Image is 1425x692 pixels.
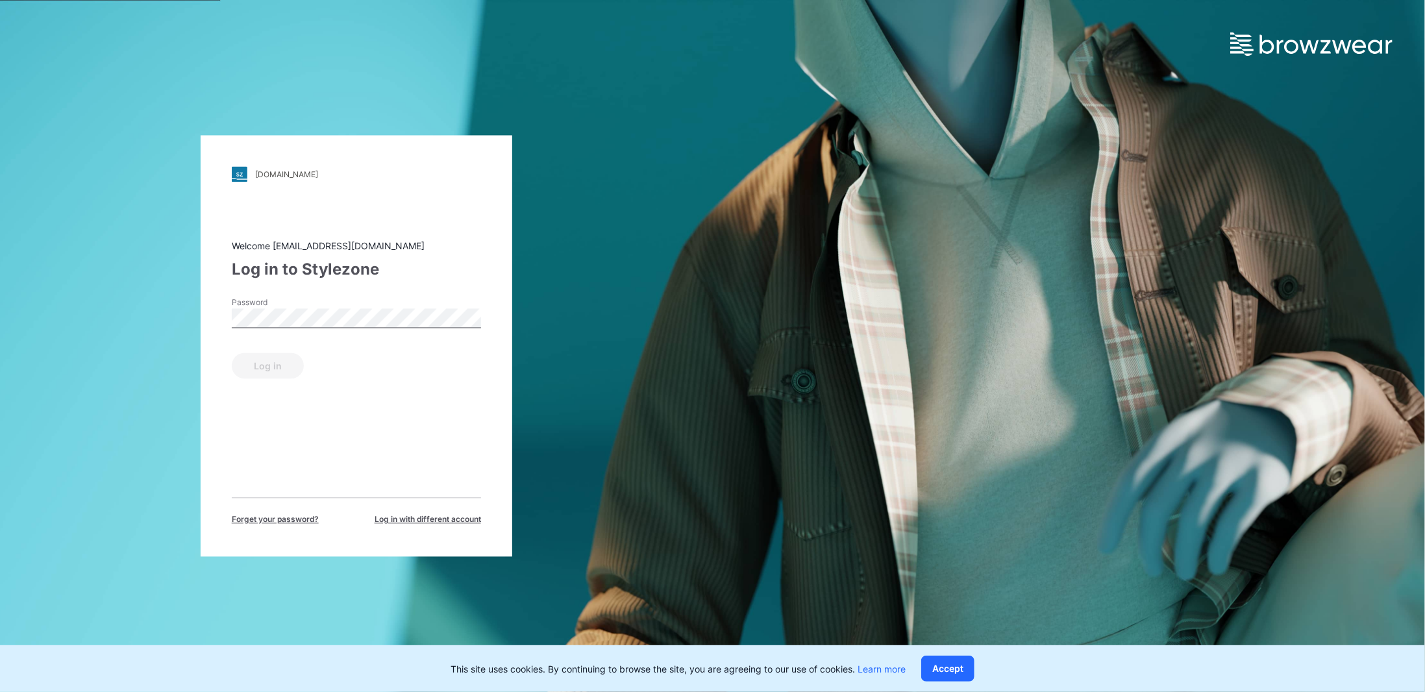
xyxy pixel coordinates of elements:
div: Log in to Stylezone [232,258,481,282]
img: stylezone-logo.562084cfcfab977791bfbf7441f1a819.svg [232,167,247,182]
span: Forget your password? [232,514,319,526]
a: [DOMAIN_NAME] [232,167,481,182]
a: Learn more [858,663,906,674]
button: Accept [921,656,974,682]
div: Welcome [EMAIL_ADDRESS][DOMAIN_NAME] [232,240,481,253]
div: [DOMAIN_NAME] [255,169,318,179]
p: This site uses cookies. By continuing to browse the site, you are agreeing to our use of cookies. [451,662,906,676]
span: Log in with different account [375,514,481,526]
label: Password [232,297,323,309]
img: browzwear-logo.e42bd6dac1945053ebaf764b6aa21510.svg [1230,32,1393,56]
